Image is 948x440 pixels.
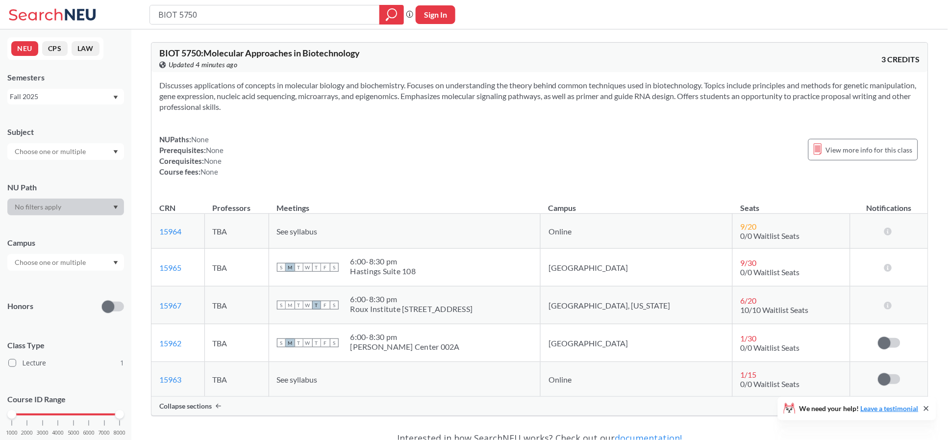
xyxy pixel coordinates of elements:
[120,358,124,368] span: 1
[330,338,339,347] span: S
[541,286,733,324] td: [GEOGRAPHIC_DATA], [US_STATE]
[350,332,460,342] div: 6:00 - 8:30 pm
[741,334,757,343] span: 1 / 30
[6,430,18,436] span: 1000
[321,263,330,272] span: F
[206,146,224,155] span: None
[52,430,64,436] span: 4000
[303,263,312,272] span: W
[113,150,118,154] svg: Dropdown arrow
[159,134,224,177] div: NUPaths: Prerequisites: Corequisites: Course fees:
[72,41,100,56] button: LAW
[741,258,757,267] span: 9 / 30
[416,5,455,24] button: Sign In
[68,430,79,436] span: 5000
[159,263,181,272] a: 15965
[159,80,920,112] section: Discusses applications of concepts in molecular biology and biochemistry. Focuses on understandin...
[37,430,49,436] span: 3000
[277,375,318,384] span: See syllabus
[159,301,181,310] a: 15967
[350,257,416,266] div: 6:00 - 8:30 pm
[7,182,124,193] div: NU Path
[21,430,33,436] span: 2000
[541,249,733,286] td: [GEOGRAPHIC_DATA]
[541,214,733,249] td: Online
[204,214,269,249] td: TBA
[379,5,404,25] div: magnifying glass
[330,301,339,310] span: S
[204,156,222,165] span: None
[10,146,92,157] input: Choose one or multiple
[826,144,913,156] span: View more info for this class
[83,430,95,436] span: 6000
[733,193,850,214] th: Seats
[191,135,209,144] span: None
[541,324,733,362] td: [GEOGRAPHIC_DATA]
[303,338,312,347] span: W
[159,48,360,58] span: BIOT 5750 : Molecular Approaches in Biotechnology
[312,263,321,272] span: T
[11,41,38,56] button: NEU
[277,263,286,272] span: S
[861,404,919,413] a: Leave a testimonial
[169,59,238,70] span: Updated 4 minutes ago
[882,54,920,65] span: 3 CREDITS
[204,249,269,286] td: TBA
[321,338,330,347] span: F
[303,301,312,310] span: W
[321,301,330,310] span: F
[799,405,919,412] span: We need your help!
[386,8,398,22] svg: magnifying glass
[295,338,303,347] span: T
[277,338,286,347] span: S
[7,72,124,83] div: Semesters
[350,266,416,276] div: Hastings Suite 108
[350,342,460,352] div: [PERSON_NAME] Center 002A
[312,338,321,347] span: T
[159,402,212,411] span: Collapse sections
[277,301,286,310] span: S
[741,370,757,379] span: 1 / 15
[269,193,540,214] th: Meetings
[741,296,757,305] span: 6 / 20
[204,286,269,324] td: TBA
[741,343,800,352] span: 0/0 Waitlist Seats
[7,199,124,215] div: Dropdown arrow
[159,375,181,384] a: 15963
[850,193,928,214] th: Notifications
[741,231,800,240] span: 0/0 Waitlist Seats
[7,127,124,137] div: Subject
[741,379,800,388] span: 0/0 Waitlist Seats
[350,304,473,314] div: Roux Institute [STREET_ADDRESS]
[8,357,124,369] label: Lecture
[157,6,373,23] input: Class, professor, course number, "phrase"
[7,254,124,271] div: Dropdown arrow
[99,430,110,436] span: 7000
[7,340,124,351] span: Class Type
[7,301,33,312] p: Honors
[541,362,733,397] td: Online
[741,305,809,314] span: 10/10 Waitlist Seats
[204,362,269,397] td: TBA
[159,338,181,348] a: 15962
[159,203,175,213] div: CRN
[286,338,295,347] span: M
[10,257,92,268] input: Choose one or multiple
[204,324,269,362] td: TBA
[113,261,118,265] svg: Dropdown arrow
[295,301,303,310] span: T
[7,89,124,104] div: Fall 2025Dropdown arrow
[312,301,321,310] span: T
[7,143,124,160] div: Dropdown arrow
[151,397,928,415] div: Collapse sections
[10,91,112,102] div: Fall 2025
[113,96,118,100] svg: Dropdown arrow
[159,227,181,236] a: 15964
[286,263,295,272] span: M
[541,193,733,214] th: Campus
[277,227,318,236] span: See syllabus
[113,206,118,209] svg: Dropdown arrow
[350,294,473,304] div: 6:00 - 8:30 pm
[114,430,125,436] span: 8000
[200,167,218,176] span: None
